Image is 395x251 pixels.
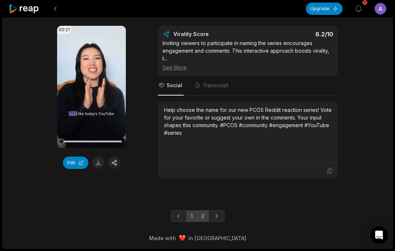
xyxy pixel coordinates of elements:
div: Made with in [GEOGRAPHIC_DATA] [9,234,386,242]
div: Virality Score [173,31,252,38]
div: See More [163,64,333,71]
span: Social [167,82,182,89]
div: Open Intercom Messenger [370,226,388,244]
div: Help choose the name for our new PCOS Reddit reaction series! Vote for your favorite or suggest y... [164,106,332,137]
button: Upgrade [306,3,343,15]
a: Next page [208,210,224,222]
nav: Tabs [158,76,338,96]
ul: Pagination [171,210,224,222]
div: 6.2 /10 [255,31,334,38]
img: heart emoji [179,235,185,242]
div: Inviting viewers to participate in naming the series encourages engagement and comments. This int... [163,39,333,71]
a: Previous page [171,210,187,222]
span: Transcript [203,82,228,89]
button: Edit [63,157,88,169]
a: Page 1 is your current page [186,210,197,222]
video: Your browser does not support mp4 format. [57,26,126,148]
a: Page 2 [197,210,209,222]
